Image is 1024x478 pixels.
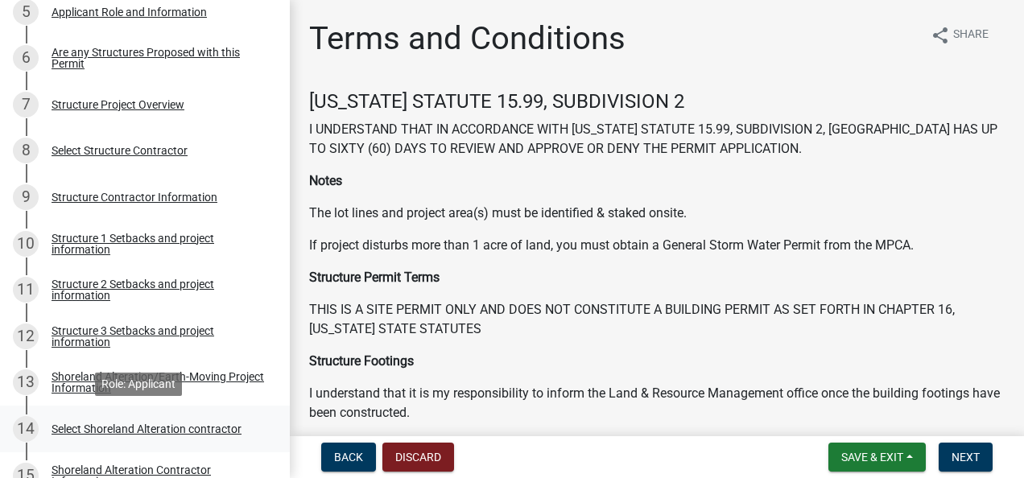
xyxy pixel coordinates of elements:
div: 6 [13,45,39,71]
div: Structure 1 Setbacks and project information [52,233,264,255]
div: Are any Structures Proposed with this Permit [52,47,264,69]
div: Structure Project Overview [52,99,184,110]
button: Back [321,443,376,472]
div: Role: Applicant [95,373,182,396]
button: shareShare [918,19,1001,51]
div: 8 [13,138,39,163]
h1: Terms and Conditions [309,19,626,58]
div: Select Structure Contractor [52,145,188,156]
button: Next [939,443,993,472]
p: I UNDERSTAND THAT IN ACCORDANCE WITH [US_STATE] STATUTE 15.99, SUBDIVISION 2, [GEOGRAPHIC_DATA] H... [309,120,1005,159]
div: 12 [13,323,39,349]
div: 10 [13,231,39,257]
button: Save & Exit [828,443,926,472]
strong: Structure Permit Terms [309,270,440,285]
div: Shoreland Alteration/Earth-Moving Project Information [52,371,264,394]
div: 9 [13,184,39,210]
div: Select Shoreland Alteration contractor [52,423,242,435]
strong: Structure Footings [309,353,414,369]
i: share [931,26,950,45]
div: 14 [13,416,39,442]
div: 7 [13,92,39,117]
span: Back [334,451,363,464]
p: The lot lines and project area(s) must be identified & staked onsite. [309,204,1005,223]
h4: [US_STATE] STATUTE 15.99, SUBDIVISION 2 [309,90,1005,113]
button: Discard [382,443,454,472]
span: Share [953,26,989,45]
div: Structure 3 Setbacks and project information [52,325,264,348]
div: 11 [13,277,39,303]
p: THIS IS A SITE PERMIT ONLY AND DOES NOT CONSTITUTE A BUILDING PERMIT AS SET FORTH IN CHAPTER 16, ... [309,300,1005,339]
div: Structure Contractor Information [52,192,217,203]
div: Structure 2 Setbacks and project information [52,278,264,301]
span: Save & Exit [841,451,903,464]
div: Applicant Role and Information [52,6,207,18]
span: Next [952,451,980,464]
strong: Notes [309,173,342,188]
div: 13 [13,369,39,395]
p: If project disturbs more than 1 acre of land, you must obtain a General Storm Water Permit from t... [309,236,1005,255]
p: I understand that it is my responsibility to inform the Land & Resource Management office once th... [309,384,1005,422]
